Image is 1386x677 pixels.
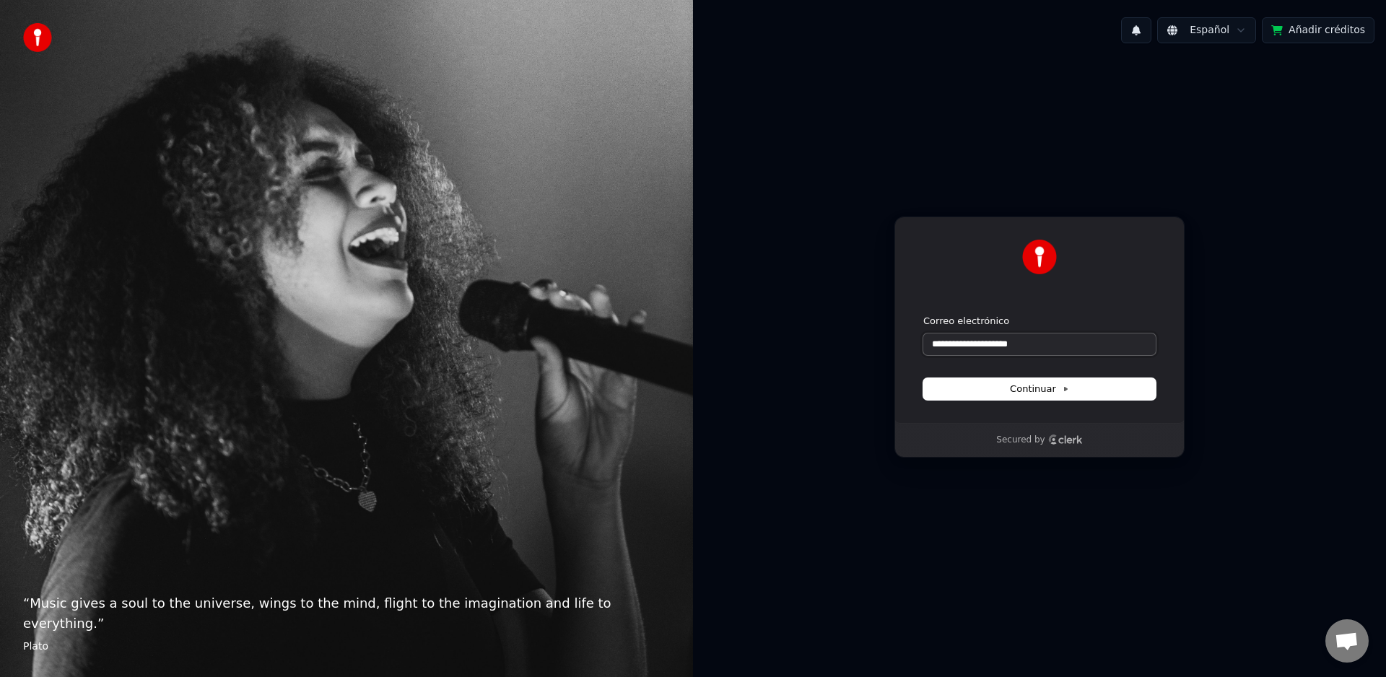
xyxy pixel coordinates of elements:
[1048,434,1083,445] a: Clerk logo
[1325,619,1369,663] div: Chat abierto
[923,378,1156,400] button: Continuar
[923,315,1009,328] label: Correo electrónico
[1010,383,1069,396] span: Continuar
[1022,240,1057,274] img: Youka
[23,639,670,654] footer: Plato
[23,23,52,52] img: youka
[1262,17,1374,43] button: Añadir créditos
[23,593,670,634] p: “ Music gives a soul to the universe, wings to the mind, flight to the imagination and life to ev...
[996,434,1045,446] p: Secured by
